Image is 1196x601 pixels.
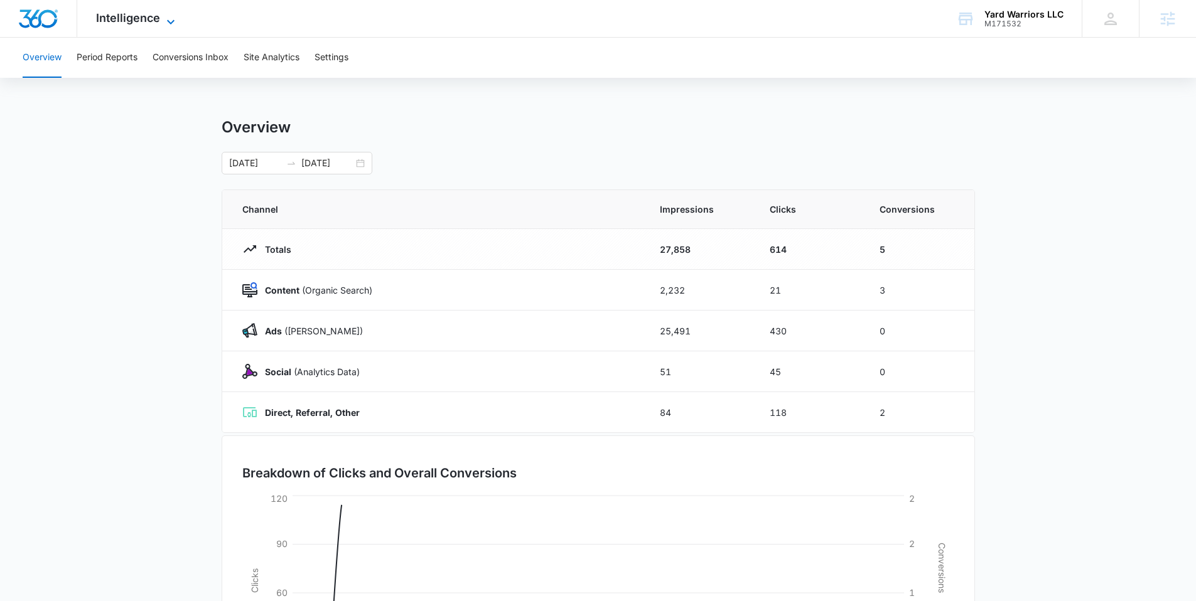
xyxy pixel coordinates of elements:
[242,464,517,482] h3: Breakdown of Clicks and Overall Conversions
[755,229,865,270] td: 614
[865,392,974,433] td: 2
[301,156,353,170] input: End date
[660,203,740,216] span: Impressions
[755,392,865,433] td: 118
[865,229,974,270] td: 5
[153,38,229,78] button: Conversions Inbox
[755,311,865,351] td: 430
[645,351,755,392] td: 51
[77,38,137,78] button: Period Reports
[937,543,947,593] tspan: Conversions
[755,351,865,392] td: 45
[909,538,915,549] tspan: 2
[909,493,915,504] tspan: 2
[244,38,299,78] button: Site Analytics
[865,270,974,311] td: 3
[242,323,257,338] img: Ads
[242,282,257,297] img: Content
[23,38,62,78] button: Overview
[96,11,160,24] span: Intelligence
[755,270,865,311] td: 21
[315,38,348,78] button: Settings
[265,326,282,336] strong: Ads
[865,351,974,392] td: 0
[984,9,1064,19] div: account name
[909,587,915,598] tspan: 1
[265,285,299,295] strong: Content
[257,324,363,338] p: ([PERSON_NAME])
[645,270,755,311] td: 2,232
[770,203,849,216] span: Clicks
[880,203,954,216] span: Conversions
[645,229,755,270] td: 27,858
[286,158,296,168] span: to
[286,158,296,168] span: swap-right
[645,392,755,433] td: 84
[229,156,281,170] input: Start date
[271,493,288,504] tspan: 120
[257,243,291,256] p: Totals
[242,364,257,379] img: Social
[257,284,372,297] p: (Organic Search)
[865,311,974,351] td: 0
[249,568,259,593] tspan: Clicks
[265,407,360,418] strong: Direct, Referral, Other
[276,587,288,598] tspan: 60
[645,311,755,351] td: 25,491
[984,19,1064,28] div: account id
[242,203,630,216] span: Channel
[222,118,291,137] h1: Overview
[265,366,291,377] strong: Social
[257,365,360,378] p: (Analytics Data)
[276,538,288,549] tspan: 90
